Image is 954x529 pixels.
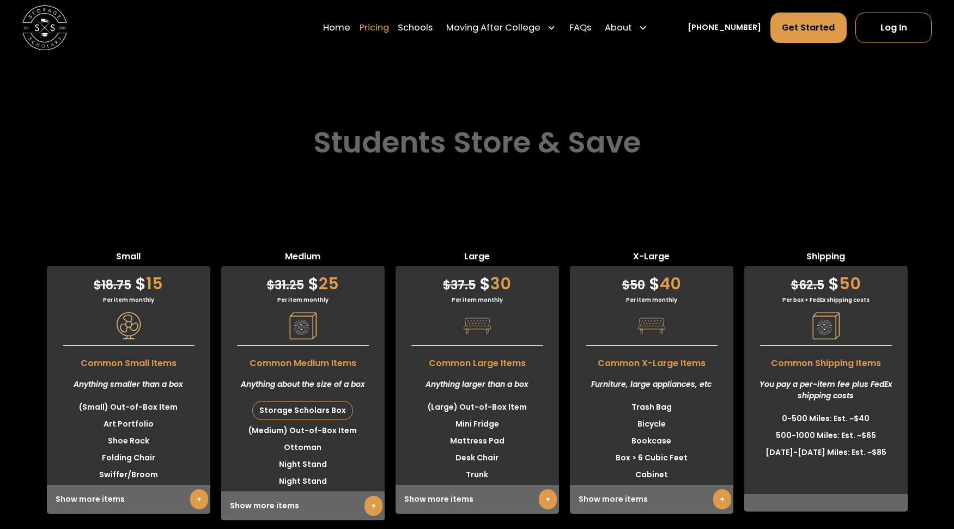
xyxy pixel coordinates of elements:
li: Swiffer/Broom [47,466,210,483]
div: Per item monthly [47,296,210,304]
li: (Large) Out-of-Box Item [396,399,559,416]
img: Pricing Category Icon [464,312,491,339]
div: About [605,21,632,35]
span: Common Large Items [396,351,559,370]
span: Large [396,250,559,266]
li: Bookcase [570,433,733,449]
li: Cabinet [570,466,733,483]
a: Get Started [770,13,847,43]
div: Show more items [396,485,559,514]
li: Box > 6 Cubic Feet [570,449,733,466]
div: You pay a per-item fee plus FedEx shipping costs [744,370,908,410]
span: Small [47,250,210,266]
span: X-Large [570,250,733,266]
li: Shoe Rack [47,433,210,449]
li: Mini Fridge [396,416,559,433]
span: Common Shipping Items [744,351,908,370]
span: 18.75 [94,277,131,294]
div: Moving After College [446,21,540,35]
img: Pricing Category Icon [638,312,665,339]
li: Desk Chair [396,449,559,466]
div: 25 [221,266,385,296]
li: 500-1000 Miles: Est. ~$65 [744,427,908,444]
div: 15 [47,266,210,296]
a: + [190,489,208,509]
div: Show more items [221,491,385,520]
div: 50 [744,266,908,296]
div: Anything about the size of a box [221,370,385,399]
li: Mattress Pad [396,433,559,449]
span: Shipping [744,250,908,266]
span: $ [649,272,660,295]
div: Show more items [570,485,733,514]
a: + [713,489,731,509]
span: Medium [221,250,385,266]
a: + [539,489,557,509]
li: Folding Chair [47,449,210,466]
span: $ [308,272,319,295]
span: $ [828,272,839,295]
div: Anything smaller than a box [47,370,210,399]
li: (Small) Out-of-Box Item [47,399,210,416]
li: Bicycle [570,416,733,433]
li: Trash Bag [570,399,733,416]
a: Log In [855,13,932,43]
img: Storage Scholars main logo [22,5,67,50]
span: $ [267,277,275,294]
a: [PHONE_NUMBER] [688,22,761,34]
span: $ [135,272,146,295]
li: (Medium) Out-of-Box Item [221,422,385,439]
span: Common Small Items [47,351,210,370]
a: Schools [398,13,433,44]
span: $ [791,277,799,294]
li: [DATE]-[DATE] Miles: Est. ~$85 [744,444,908,461]
span: Common X-Large Items [570,351,733,370]
img: Pricing Category Icon [115,312,142,339]
li: Art Portfolio [47,416,210,433]
span: $ [94,277,101,294]
span: Common Medium Items [221,351,385,370]
li: Night Stand [221,473,385,490]
span: 31.25 [267,277,304,294]
a: + [364,496,382,516]
div: Show more items [47,485,210,514]
div: Per item monthly [570,296,733,304]
span: 50 [622,277,645,294]
h2: Students Store & Save [313,125,641,160]
span: 37.5 [443,277,476,294]
a: FAQs [569,13,591,44]
span: $ [622,277,630,294]
div: 40 [570,266,733,296]
div: Moving After College [442,13,561,44]
div: 30 [396,266,559,296]
div: Storage Scholars Box [253,402,353,419]
div: Furniture, large appliances, etc [570,370,733,399]
a: Pricing [360,13,389,44]
li: Trunk [396,466,559,483]
li: Ottoman [221,439,385,456]
div: Per box + FedEx shipping costs [744,296,908,304]
div: Per item monthly [221,296,385,304]
li: Night Stand [221,456,385,473]
a: Home [323,13,350,44]
img: Pricing Category Icon [812,312,840,339]
li: 0-500 Miles: Est. ~$40 [744,410,908,427]
div: Per item monthly [396,296,559,304]
span: $ [479,272,490,295]
div: About [600,13,652,44]
span: $ [443,277,451,294]
img: Pricing Category Icon [289,312,317,339]
div: Anything larger than a box [396,370,559,399]
span: 62.5 [791,277,824,294]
